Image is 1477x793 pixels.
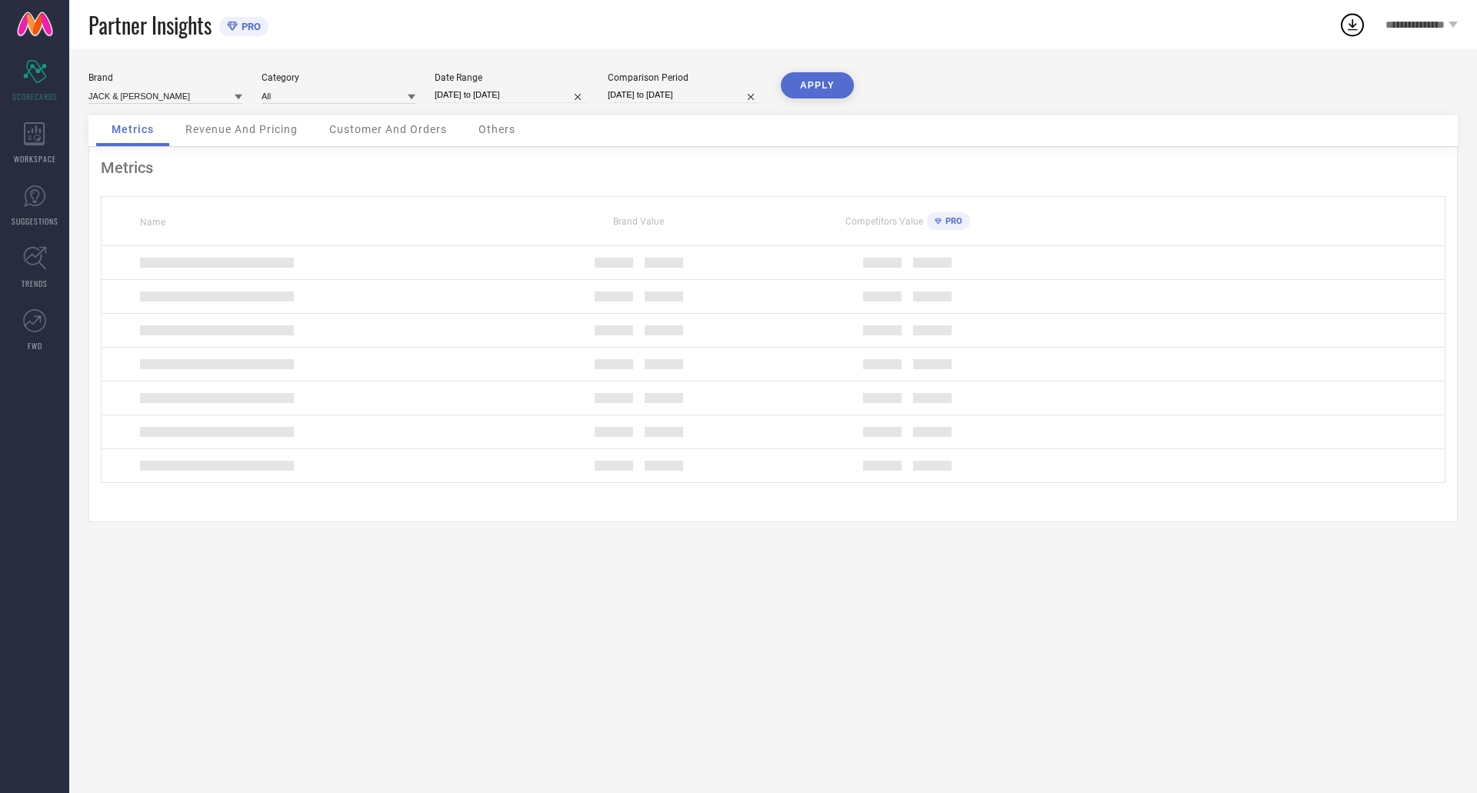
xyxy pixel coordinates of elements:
div: Category [262,72,415,83]
span: Competitors Value [845,216,923,227]
span: Partner Insights [88,9,212,41]
span: Metrics [112,123,154,135]
span: Customer And Orders [329,123,447,135]
span: TRENDS [22,278,48,289]
span: WORKSPACE [14,153,56,165]
span: Name [140,217,165,228]
input: Select date range [435,87,588,103]
div: Open download list [1339,11,1366,38]
button: APPLY [781,72,854,98]
span: Others [478,123,515,135]
span: PRO [238,21,261,32]
span: SUGGESTIONS [12,215,58,227]
div: Brand [88,72,242,83]
span: Brand Value [613,216,664,227]
span: SCORECARDS [12,91,58,102]
div: Metrics [101,158,1445,177]
span: Revenue And Pricing [185,123,298,135]
input: Select comparison period [608,87,762,103]
div: Date Range [435,72,588,83]
div: Comparison Period [608,72,762,83]
span: PRO [942,216,962,226]
span: FWD [28,340,42,352]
